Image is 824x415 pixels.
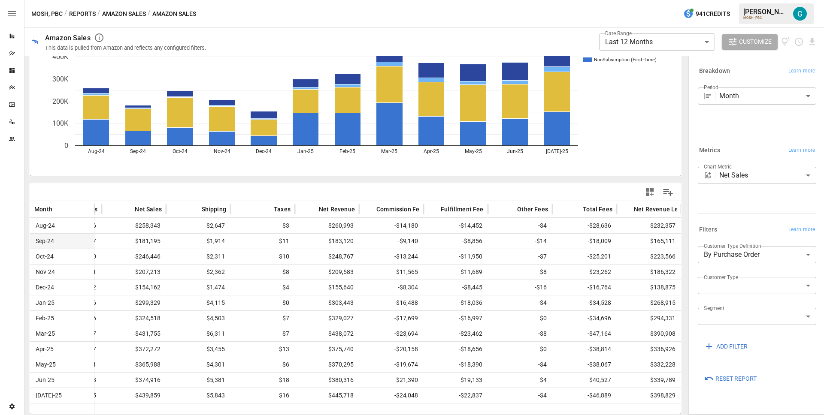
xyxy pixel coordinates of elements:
[424,148,439,154] text: Apr-25
[214,148,230,154] text: Nov-24
[658,183,678,202] button: Manage Columns
[722,34,778,50] button: Customize
[376,205,426,214] span: Commission Fees
[170,326,226,341] span: $6,311
[235,311,291,326] span: $7
[235,388,291,403] span: $16
[170,234,226,249] span: $1,914
[88,148,105,154] text: Aug-24
[299,234,355,249] span: $183,120
[45,45,206,51] div: This data is pulled from Amazon and reflects any configured filters.
[34,357,57,372] span: May-25
[170,295,226,310] span: $4,115
[557,295,612,310] span: -$34,528
[557,311,612,326] span: -$34,696
[428,357,484,372] span: -$18,390
[106,342,162,357] span: $372,272
[680,6,733,22] button: 941Credits
[170,388,226,403] span: $5,843
[788,226,815,234] span: Learn more
[364,326,419,341] span: -$23,694
[492,342,548,357] span: $0
[557,218,612,233] span: -$28,636
[428,388,484,403] span: -$22,837
[235,249,291,264] span: $10
[34,373,56,388] span: Jun-25
[781,34,791,50] button: View documentation
[106,234,162,249] span: $181,195
[634,205,700,214] span: Net Revenue Less Fees
[699,146,720,155] h6: Metrics
[364,203,376,215] button: Sort
[492,280,548,295] span: -$16
[235,295,291,310] span: $0
[34,234,55,249] span: Sep-24
[557,326,612,341] span: -$47,164
[256,148,272,154] text: Dec-24
[428,326,484,341] span: -$23,462
[299,373,355,388] span: $380,316
[621,295,677,310] span: $268,915
[235,326,291,341] span: $7
[621,265,677,280] span: $186,322
[34,326,56,341] span: Mar-25
[148,9,151,19] div: /
[583,205,612,214] span: Total Fees
[364,311,419,326] span: -$17,699
[364,280,419,295] span: -$8,304
[621,326,677,341] span: $390,908
[339,148,355,154] text: Feb-25
[319,205,355,214] span: Net Revenue
[364,265,419,280] span: -$11,565
[492,357,548,372] span: -$4
[441,205,487,214] span: Fulfillment Fees
[793,7,807,21] img: Gavin Acres
[364,373,419,388] span: -$21,390
[557,388,612,403] span: -$46,889
[621,203,633,215] button: Sort
[235,342,291,357] span: $13
[739,36,772,47] span: Customize
[428,265,484,280] span: -$11,689
[507,148,523,154] text: Jun-25
[605,30,632,37] label: Date Range
[621,249,677,264] span: $223,566
[428,234,484,249] span: -$8,856
[52,119,69,127] text: 100K
[34,265,56,280] span: Nov-24
[428,203,440,215] button: Sort
[31,9,63,19] button: MOSH, PBC
[30,21,675,176] svg: A chart.
[122,203,134,215] button: Sort
[299,218,355,233] span: $260,993
[570,203,582,215] button: Sort
[557,373,612,388] span: -$40,527
[492,234,548,249] span: -$14
[34,388,63,403] span: [DATE]-25
[299,280,355,295] span: $155,640
[492,388,548,403] span: -$4
[64,9,67,19] div: /
[34,311,55,326] span: Feb-25
[52,97,69,105] text: 200K
[106,280,162,295] span: $154,162
[557,280,612,295] span: -$16,764
[492,249,548,264] span: -$7
[719,87,816,105] div: Month
[492,265,548,280] span: -$8
[704,163,732,170] label: Chart Metric
[504,203,516,215] button: Sort
[106,218,162,233] span: $258,343
[492,373,548,388] span: -$4
[364,295,419,310] span: -$16,488
[743,8,788,16] div: [PERSON_NAME]
[492,218,548,233] span: -$4
[173,148,188,154] text: Oct-24
[52,75,69,83] text: 300K
[696,9,730,19] span: 941 Credits
[698,246,816,263] div: By Purchase Order
[699,66,730,76] h6: Breakdown
[261,203,273,215] button: Sort
[135,205,162,214] span: Net Sales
